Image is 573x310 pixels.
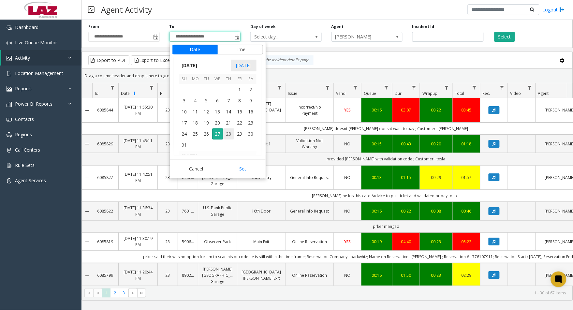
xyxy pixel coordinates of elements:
a: 23 [162,107,174,113]
a: [DATE] 11:30:19 PM [123,235,154,248]
a: 23 [162,272,174,278]
a: 05:22 [457,239,476,245]
td: Monday, August 25, 2025 [190,128,201,140]
th: Th [223,74,234,84]
a: 00:19 [365,239,388,245]
td: Friday, August 15, 2025 [234,106,245,117]
a: NO [338,174,357,181]
img: 'icon' [7,40,12,46]
a: Collapse Details [82,273,92,278]
a: Collapse Details [82,175,92,181]
span: 27 [212,128,223,140]
span: 15 [234,106,245,117]
img: 'icon' [7,163,12,168]
td: Friday, August 1, 2025 [234,84,245,95]
span: Id [95,91,98,96]
span: Toggle popup [152,32,159,41]
span: NO [345,141,351,147]
a: Logout [543,6,565,13]
a: 00:29 [424,174,448,181]
span: 20 [212,117,223,128]
label: Incident Id [412,24,434,30]
a: 00:46 [457,208,476,214]
span: 13 [212,106,223,117]
td: Tuesday, August 12, 2025 [201,106,212,117]
span: Rec. [483,91,490,96]
div: 00:16 [365,107,388,113]
a: 16th Door [241,208,281,214]
td: Thursday, August 14, 2025 [223,106,234,117]
a: Validation Not Working [289,138,330,150]
button: Export to Excel [131,55,174,65]
span: Total [455,91,464,96]
td: Saturday, August 2, 2025 [245,84,257,95]
a: NO [338,141,357,147]
span: 9 [245,95,257,106]
td: Saturday, August 9, 2025 [245,95,257,106]
td: Thursday, August 21, 2025 [223,117,234,128]
span: NO [345,273,351,278]
a: 00:43 [396,141,416,147]
a: Rec. Filter Menu [498,83,507,92]
span: Agent Services [15,177,46,184]
span: H [160,91,163,96]
th: Mo [190,74,201,84]
th: Sa [245,74,257,84]
button: Set [222,162,263,176]
span: Power BI Reports [15,101,52,107]
td: Thursday, August 7, 2025 [223,95,234,106]
a: General Info Request [289,208,330,214]
a: [PERSON_NAME][GEOGRAPHIC_DATA] Garage [202,266,233,285]
span: Go to the last page [139,290,144,296]
a: [DATE] 11:42:51 PM [123,171,154,184]
a: 01:50 [396,272,416,278]
td: Tuesday, August 19, 2025 [201,117,212,128]
span: Page 3 [120,288,128,297]
td: Wednesday, August 6, 2025 [212,95,223,106]
span: 8 [234,95,245,106]
img: 'icon' [7,102,12,107]
span: Dur [395,91,402,96]
button: Cancel [172,162,220,176]
span: Wrapup [422,91,437,96]
span: 10 [179,106,190,117]
a: [GEOGRAPHIC_DATA][PERSON_NAME] Exit [241,269,281,281]
th: Fr [234,74,245,84]
span: 25 [190,128,201,140]
span: [DATE] [179,61,200,70]
th: We [212,74,223,84]
a: 03:07 [396,107,416,113]
a: 6085822 [96,208,114,214]
span: Go to the next page [130,290,136,296]
a: 00:13 [365,174,388,181]
a: 6085829 [96,141,114,147]
a: Vend Filter Menu [351,83,360,92]
span: 16 [245,106,257,117]
a: 03:45 [457,107,476,113]
th: Su [179,74,190,84]
a: 00:23 [424,272,448,278]
label: To [169,24,175,30]
a: Online Reservation [289,239,330,245]
span: Call Centers [15,147,40,153]
a: 23 [162,174,174,181]
div: 01:57 [457,174,476,181]
td: Friday, August 29, 2025 [234,128,245,140]
span: 12 [201,106,212,117]
div: Data table [82,83,573,286]
a: Activity [1,50,81,66]
span: YES [344,107,351,113]
a: Wrapup Filter Menu [442,83,451,92]
span: Location Management [15,70,63,76]
span: 24 [179,128,190,140]
td: Saturday, August 16, 2025 [245,106,257,117]
a: [DATE] 11:45:11 PM [123,138,154,150]
td: Wednesday, August 27, 2025 [212,128,223,140]
div: Drag a column header and drop it here to group by that column [82,70,573,81]
a: 00:16 [365,208,388,214]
